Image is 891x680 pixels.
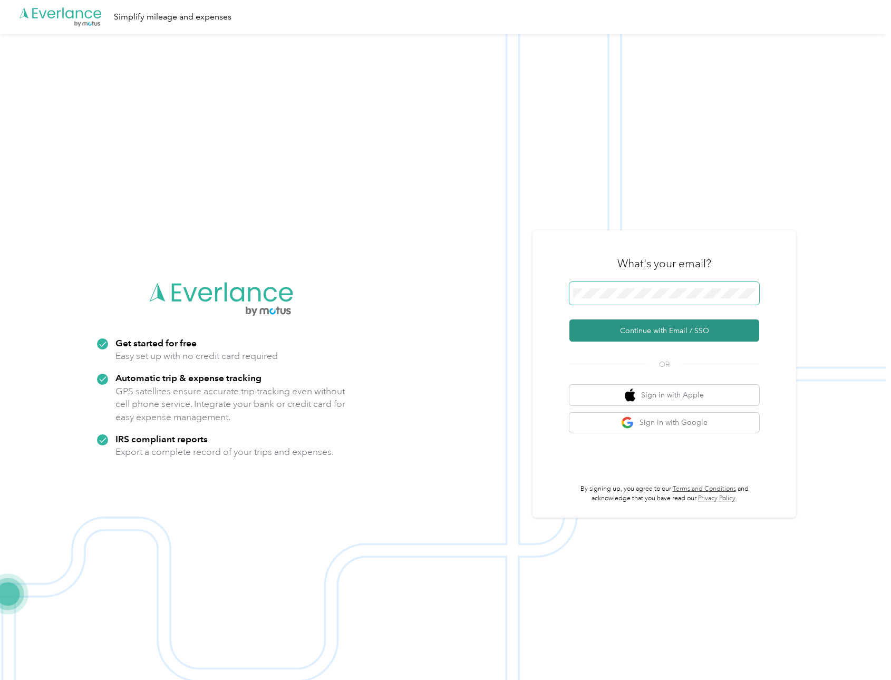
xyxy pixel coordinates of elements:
[115,372,262,383] strong: Automatic trip & expense tracking
[115,337,197,348] strong: Get started for free
[115,349,278,363] p: Easy set up with no credit card required
[114,11,231,24] div: Simplify mileage and expenses
[698,494,735,502] a: Privacy Policy
[115,445,334,459] p: Export a complete record of your trips and expenses.
[115,433,208,444] strong: IRS compliant reports
[625,388,635,402] img: apple logo
[646,359,683,370] span: OR
[569,385,759,405] button: apple logoSign in with Apple
[569,484,759,503] p: By signing up, you agree to our and acknowledge that you have read our .
[115,385,346,424] p: GPS satellites ensure accurate trip tracking even without cell phone service. Integrate your bank...
[621,416,634,430] img: google logo
[617,256,711,271] h3: What's your email?
[673,485,736,493] a: Terms and Conditions
[569,319,759,342] button: Continue with Email / SSO
[569,413,759,433] button: google logoSign in with Google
